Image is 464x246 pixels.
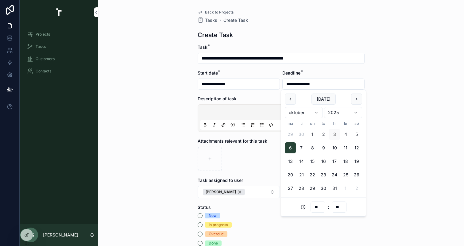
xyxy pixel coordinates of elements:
[318,129,329,140] button: torsdag den 2. oktober 2025
[329,169,340,180] button: fredag den 24. oktober 2025
[311,94,336,105] button: [DATE]
[307,169,318,180] button: onsdag den 22. oktober 2025
[340,183,351,194] button: lørdag den 1. november 2025
[285,156,296,167] button: mandag den 13. oktober 2025
[23,66,95,77] a: Contacts
[198,186,280,198] button: Select Button
[36,69,51,74] span: Contacts
[205,10,234,15] span: Back to Projects
[203,189,245,195] button: Unselect 1
[329,183,340,194] button: fredag den 31. oktober 2025
[351,156,362,167] button: søndag den 19. oktober 2025
[285,129,296,140] button: mandag den 29. september 2025
[307,121,318,126] th: onsdag
[209,213,217,218] div: New
[198,10,234,15] a: Back to Projects
[285,121,362,194] table: oktober 2025
[307,183,318,194] button: onsdag den 29. oktober 2025
[23,29,95,40] a: Projects
[206,190,236,194] span: [PERSON_NAME]
[351,129,362,140] button: søndag den 5. oktober 2025
[285,121,296,126] th: mandag
[307,129,318,140] button: onsdag den 1. oktober 2025
[340,142,351,153] button: lørdag den 11. oktober 2025
[209,222,228,228] div: In progress
[340,121,351,126] th: lørdag
[351,169,362,180] button: søndag den 26. oktober 2025
[23,53,95,64] a: Customers
[198,178,243,183] span: Task assigned to user
[285,169,296,180] button: mandag den 20. oktober 2025
[318,169,329,180] button: torsdag den 23. oktober 2025
[351,183,362,194] button: søndag den 2. november 2025
[205,17,217,23] span: Tasks
[285,202,362,213] div: :
[198,17,217,23] a: Tasks
[198,31,233,39] h1: Create Task
[43,232,78,238] p: [PERSON_NAME]
[340,129,351,140] button: lørdag den 4. oktober 2025
[318,121,329,126] th: torsdag
[329,129,340,140] button: Today, fredag den 3. oktober 2025
[318,142,329,153] button: torsdag den 9. oktober 2025
[307,156,318,167] button: onsdag den 15. oktober 2025
[198,205,211,210] span: Status
[307,142,318,153] button: onsdag den 8. oktober 2025
[209,231,224,237] div: Overdue
[296,142,307,153] button: tirsdag den 7. oktober 2025
[36,32,50,37] span: Projects
[329,121,340,126] th: fredag
[36,56,55,61] span: Customers
[329,142,340,153] button: fredag den 10. oktober 2025
[340,156,351,167] button: lørdag den 18. oktober 2025
[285,142,296,153] button: mandag den 6. oktober 2025, selected
[223,17,248,23] a: Create Task
[296,183,307,194] button: tirsdag den 28. oktober 2025
[296,129,307,140] button: tirsdag den 30. september 2025
[198,44,207,50] span: Task
[296,121,307,126] th: tirsdag
[318,156,329,167] button: torsdag den 16. oktober 2025
[198,96,237,101] span: Description of task
[282,70,300,75] span: Deadline
[198,138,267,144] span: Attachments relevant for this task
[329,156,340,167] button: fredag den 17. oktober 2025
[340,169,351,180] button: lørdag den 25. oktober 2025
[351,142,362,153] button: søndag den 12. oktober 2025
[198,70,218,75] span: Start date
[285,183,296,194] button: mandag den 27. oktober 2025
[296,169,307,180] button: tirsdag den 21. oktober 2025
[351,121,362,126] th: søndag
[296,156,307,167] button: tirsdag den 14. oktober 2025
[52,7,66,17] img: App logo
[318,183,329,194] button: torsdag den 30. oktober 2025
[23,41,95,52] a: Tasks
[36,44,46,49] span: Tasks
[20,25,98,85] div: scrollable content
[209,240,218,246] div: Done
